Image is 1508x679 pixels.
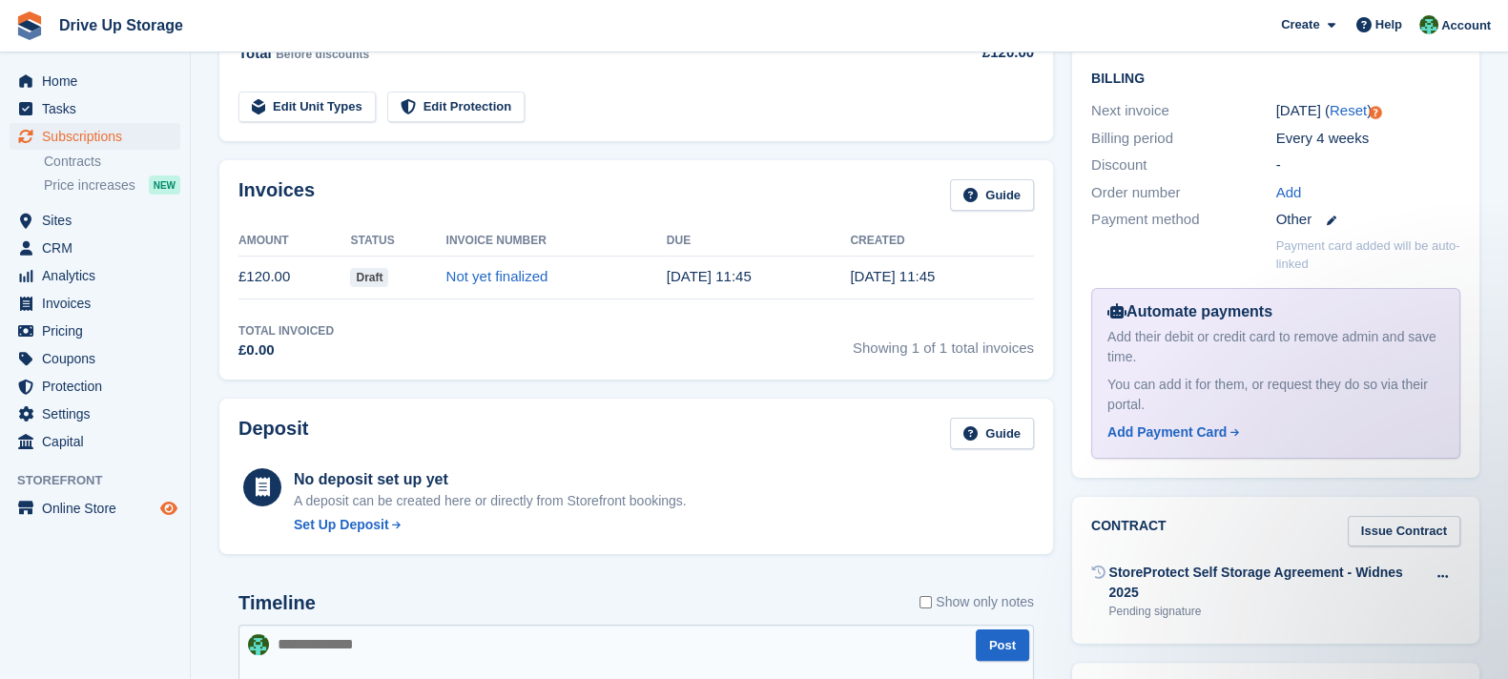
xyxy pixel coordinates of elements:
div: Billing period [1091,128,1276,150]
div: Next invoice [1091,100,1276,122]
img: Camille [1419,15,1438,34]
a: menu [10,290,180,317]
a: menu [10,373,180,400]
h2: Contract [1091,516,1167,547]
a: Reset [1330,102,1367,118]
div: Add Payment Card [1107,422,1227,442]
span: Create [1281,15,1319,34]
span: Help [1375,15,1402,34]
div: Pending signature [1108,603,1425,620]
a: menu [10,123,180,150]
a: menu [10,262,180,289]
div: Discount [1091,154,1276,176]
span: Pricing [42,318,156,344]
span: Protection [42,373,156,400]
a: menu [10,345,180,372]
span: Subscriptions [42,123,156,150]
td: £120.00 [238,256,350,298]
a: menu [10,318,180,344]
label: Show only notes [919,592,1034,612]
a: Edit Protection [387,92,525,123]
h2: Deposit [238,418,308,449]
span: Draft [350,268,388,287]
div: Automate payments [1107,300,1444,323]
p: Payment card added will be auto-linked [1276,237,1461,274]
h2: Timeline [238,592,316,614]
a: Not yet finalized [446,268,548,284]
span: Showing 1 of 1 total invoices [853,322,1034,361]
div: Total Invoiced [238,322,334,339]
a: Add [1276,182,1302,204]
th: Amount [238,226,350,257]
div: £120.00 [912,42,1034,64]
span: Storefront [17,471,190,490]
th: Invoice Number [446,226,667,257]
a: Issue Contract [1348,516,1460,547]
a: Edit Unit Types [238,92,376,123]
span: Total [238,45,272,61]
span: Settings [42,401,156,427]
a: Guide [950,179,1034,211]
span: Online Store [42,495,156,522]
a: Drive Up Storage [52,10,191,41]
button: Post [976,629,1029,661]
a: Add Payment Card [1107,422,1436,442]
a: Set Up Deposit [294,515,687,535]
img: Camille [248,634,269,655]
span: Capital [42,428,156,455]
div: StoreProtect Self Storage Agreement - Widnes 2025 [1108,563,1425,603]
a: menu [10,207,180,234]
a: menu [10,428,180,455]
th: Created [850,226,1034,257]
th: Due [667,226,851,257]
div: - [1276,154,1461,176]
p: A deposit can be created here or directly from Storefront bookings. [294,491,687,511]
time: 2025-09-20 10:45:47 UTC [667,268,752,284]
img: stora-icon-8386f47178a22dfd0bd8f6a31ec36ba5ce8667c1dd55bd0f319d3a0aa187defe.svg [15,11,44,40]
div: Set Up Deposit [294,515,389,535]
div: Order number [1091,182,1276,204]
span: Home [42,68,156,94]
div: Tooltip anchor [1367,104,1384,121]
th: Status [350,226,445,257]
span: Account [1441,16,1491,35]
a: Preview store [157,497,180,520]
span: CRM [42,235,156,261]
span: Coupons [42,345,156,372]
a: Guide [950,418,1034,449]
a: Contracts [44,153,180,171]
span: Before discounts [276,48,369,61]
time: 2025-09-19 10:45:47 UTC [850,268,935,284]
span: Sites [42,207,156,234]
input: Show only notes [919,592,932,612]
div: £0.00 [238,339,334,361]
a: menu [10,68,180,94]
span: Analytics [42,262,156,289]
div: NEW [149,175,180,195]
a: Price increases NEW [44,175,180,195]
div: No deposit set up yet [294,468,687,491]
h2: Invoices [238,179,315,211]
div: Every 4 weeks [1276,128,1461,150]
div: Payment method [1091,209,1276,231]
span: Tasks [42,95,156,122]
span: Price increases [44,176,135,195]
span: Invoices [42,290,156,317]
div: Other [1276,209,1461,231]
div: Add their debit or credit card to remove admin and save time. [1107,327,1444,367]
div: You can add it for them, or request they do so via their portal. [1107,375,1444,415]
a: menu [10,235,180,261]
h2: Billing [1091,68,1460,87]
a: menu [10,495,180,522]
a: menu [10,95,180,122]
div: [DATE] ( ) [1276,100,1461,122]
a: menu [10,401,180,427]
